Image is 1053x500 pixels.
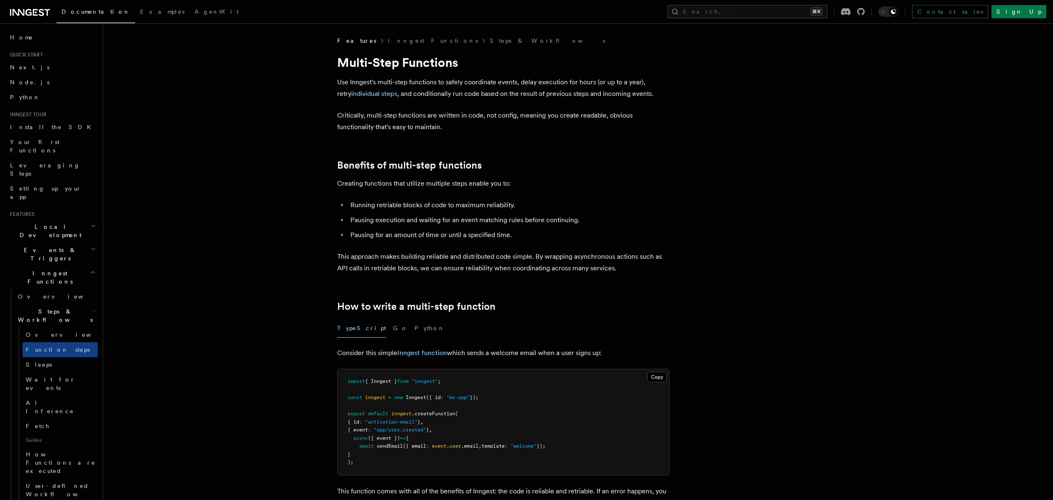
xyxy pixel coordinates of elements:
button: Local Development [7,219,98,243]
span: Next.js [10,64,49,71]
span: from [397,378,409,384]
span: } [348,451,350,457]
span: "my-app" [446,395,470,400]
span: { Inngest } [365,378,397,384]
span: : [441,395,444,400]
span: export [348,411,365,417]
a: How to write a multi-step function [337,301,496,312]
span: ({ event }) [368,435,400,441]
span: . [446,443,449,449]
span: event [432,443,446,449]
kbd: ⌘K [811,7,822,16]
a: Wait for events [22,372,98,395]
span: ({ id [426,395,441,400]
li: Pausing for an amount of time or until a specified time. [348,229,670,241]
span: "activation-email" [365,419,417,425]
span: Events & Triggers [7,246,91,262]
span: => [400,435,406,441]
span: Inngest Functions [7,269,90,286]
span: Overview [26,331,111,338]
a: Inngest function [397,349,447,357]
span: Inngest [406,395,426,400]
a: Fetch [22,419,98,434]
span: const [348,395,362,400]
li: Pausing execution and waiting for an event matching rules before continuing. [348,214,670,226]
a: How Functions are executed [22,447,98,478]
span: Setting up your app [10,185,81,200]
span: "app/user.created" [374,427,426,433]
a: Function steps [22,342,98,357]
span: Node.js [10,79,49,86]
span: Local Development [7,223,91,239]
a: Next.js [7,60,98,75]
span: Features [337,37,376,45]
span: } [426,427,429,433]
span: template [481,443,505,449]
a: Install the SDK [7,120,98,135]
p: This approach makes building reliable and distributed code simple. By wrapping asynchronous actio... [337,251,670,274]
span: : [505,443,508,449]
span: new [394,395,403,400]
button: Toggle dark mode [878,7,898,17]
span: , [429,427,432,433]
p: Use Inngest's multi-step functions to safely coordinate events, delay execution for hours (or up ... [337,76,670,100]
span: }); [537,443,545,449]
span: inngest [391,411,412,417]
a: Contact sales [912,5,988,18]
span: Leveraging Steps [10,162,80,177]
a: Sleeps [22,357,98,372]
span: Python [10,94,40,100]
span: "inngest" [412,378,438,384]
span: How Functions are executed [26,451,96,474]
span: { event [348,427,368,433]
a: Benefits of multi-step functions [337,159,482,171]
span: ; [438,378,441,384]
span: await [359,443,374,449]
a: Node.js [7,75,98,90]
span: .email [461,443,478,449]
a: Python [7,90,98,105]
a: AI Inference [22,395,98,419]
span: Guides [22,434,98,447]
span: = [388,395,391,400]
span: Function steps [26,346,90,353]
span: Features [7,211,35,218]
span: ({ email [403,443,426,449]
li: Running retriable blocks of code to maximum reliability. [348,199,670,211]
span: : [426,443,429,449]
span: import [348,378,365,384]
button: Python [414,319,445,338]
span: Your first Functions [10,139,59,154]
span: "welcome" [510,443,537,449]
a: Sign Up [991,5,1046,18]
button: Events & Triggers [7,243,98,266]
a: AgentKit [190,2,244,22]
button: Copy [647,372,667,382]
a: Overview [15,289,98,304]
span: Sleeps [26,361,52,368]
span: async [353,435,368,441]
p: Creating functions that utilize multiple steps enable you to: [337,178,670,189]
h1: Multi-Step Functions [337,55,670,70]
span: Overview [18,293,104,300]
span: Install the SDK [10,124,96,130]
span: Examples [140,8,185,15]
span: .createFunction [412,411,455,417]
span: }); [470,395,478,400]
span: AI Inference [26,400,74,414]
span: ( [455,411,458,417]
span: default [368,411,388,417]
p: Critically, multi-step functions are written in code, not config, meaning you create readable, ob... [337,110,670,133]
span: Home [10,33,33,42]
a: individual steps [351,90,397,98]
button: Go [393,319,408,338]
p: Consider this simple which sends a welcome email when a user signs up: [337,347,670,359]
a: Setting up your app [7,181,98,204]
span: Wait for events [26,376,75,391]
span: user [449,443,461,449]
span: sendEmail [377,443,403,449]
span: } [417,419,420,425]
span: Fetch [26,423,50,429]
span: Quick start [7,51,43,58]
a: Overview [22,327,98,342]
